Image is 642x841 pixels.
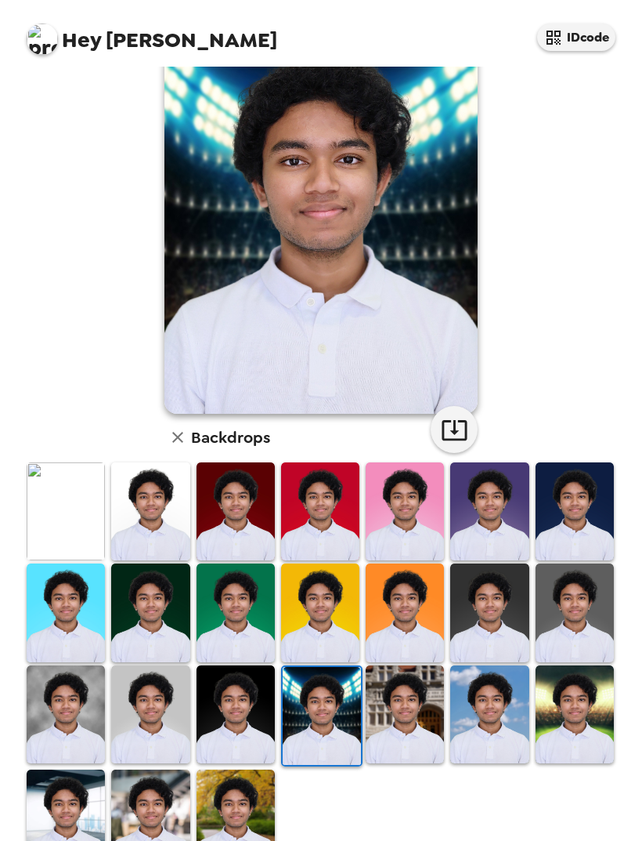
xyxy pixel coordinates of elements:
h6: Backdrops [191,425,270,450]
span: Hey [62,26,101,54]
button: IDcode [537,24,615,51]
img: profile pic [27,24,58,55]
span: [PERSON_NAME] [27,16,277,51]
img: Original [27,462,105,560]
img: user [164,22,478,414]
